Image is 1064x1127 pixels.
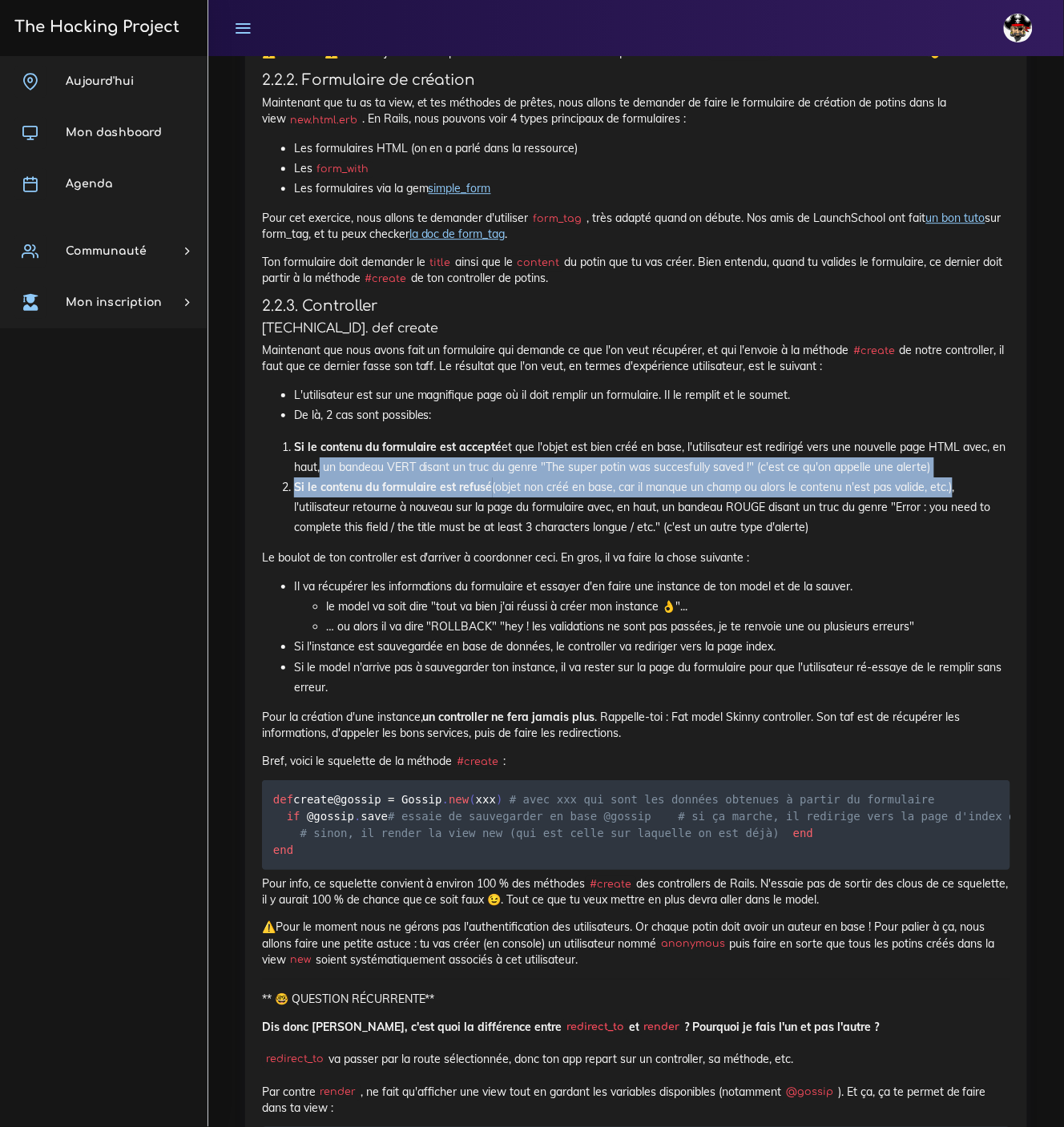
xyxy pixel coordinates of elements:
code: render [639,1020,684,1036]
p: Pour la création d'une instance, . Rappelle-toi : Fat model Skinny controller. Son taf est de réc... [262,709,1010,742]
li: Les [294,159,1010,179]
code: form_tag [529,211,586,227]
li: (objet non créé en base, car il manque un champ ou alors le contenu n'est pas valide, etc.), l'ut... [294,477,1010,538]
li: le model va soit dire "tout va bien j'ai réussi à créer mon instance 👌"... [326,597,1010,617]
span: if [287,810,300,823]
span: def [273,793,293,806]
code: redirect_to [562,1020,629,1036]
li: Il va récupérer les informations du formulaire et essayer d'en faire une instance de ton model et... [294,577,1010,638]
code: #create [361,271,411,287]
li: Si l'instance est sauvegardée en base de données, le controller va rediriger vers la page index. [294,637,1010,657]
span: Gossip [401,793,442,806]
span: # avec xxx qui sont les données obtenues à partir du formulaire [510,793,935,806]
img: avatar [1004,14,1033,42]
p: Bref, voici le squelette de la méthode : [262,753,1010,769]
li: et que l'objet est bien créé en base, l'utilisateur est redirigé vers une nouvelle page HTML avec... [294,437,1010,477]
code: #create [586,876,636,892]
span: @gossip [334,793,381,806]
li: L'utilisateur est sur une magnifique page où il doit remplir un formulaire. Il le remplit et le s... [294,385,1010,405]
h5: [TECHNICAL_ID]. def create [262,321,1010,336]
span: new [449,793,469,806]
li: Les formulaires via la gem [294,179,1010,199]
code: form_with [312,161,373,177]
a: simple_form [429,181,491,195]
strong: Si le contenu du formulaire est refusé [294,480,493,494]
h4: 2.2.2. Formulaire de création [262,71,1010,89]
code: new [286,952,316,968]
p: Pour info, ce squelette convient à environ 100 % des méthodes des controllers de Rails. N'essaie ... [262,875,1010,908]
code: content [513,255,564,271]
p: Maintenant que nous avons fait un formulaire qui demande ce que l'on veut récupérer, et qui l'env... [262,342,1010,375]
span: Mon dashboard [66,127,163,139]
strong: un controller ne fera jamais plus [423,710,595,724]
h4: 2.2.3. Controller [262,297,1010,315]
span: # si ça marche, il redirige vers la page d'index du site [679,810,1057,823]
span: Communauté [66,245,147,257]
p: Ton formulaire doit demander le ainsi que le du potin que tu vas créer. Bien entendu, quand tu va... [262,254,1010,287]
span: . [442,793,449,806]
strong: Si le contenu du formulaire est accepté [294,440,502,454]
code: #create [453,754,503,770]
span: end [273,843,293,856]
p: Le boulot de ton controller est d'arriver à coordonner ceci. En gros, il va faire la chose suivan... [262,549,1010,566]
p: ** 🤓 QUESTION RÉCURRENTE** [262,991,1010,1007]
li: Si le model n'arrive pas à sauvegarder ton instance, il va rester sur la page du formulaire pour ... [294,658,1010,698]
code: @gossip [782,1085,838,1101]
li: … ou alors il va dire "ROLLBACK" "hey ! les validations ne sont pas passées, je te renvoie une ou... [326,617,1010,637]
span: # essaie de sauvegarder en base @gossip [388,810,651,823]
strong: Attention [276,45,324,59]
span: Aujourd'hui [66,75,134,87]
h3: The Hacking Project [10,18,179,36]
a: la doc de form_tag [409,227,506,241]
p: va passer par la route sélectionnée, donc ton app repart sur un controller, sa méthode, etc. Par ... [262,1019,1010,1117]
p: Pour cet exercice, nous allons te demander d'utiliser , très adapté quand on débute. Nos amis de ... [262,210,1010,243]
p: Maintenant que tu as ta view, et tes méthodes de prêtes, nous allons te demander de faire le form... [262,95,1010,127]
p: ⚠️Pour le moment nous ne gérons pas l'authentification des utilisateurs. Or chaque potin doit avo... [262,919,1010,968]
span: # sinon, il render la view new (qui est celle sur laquelle on est déjà) [300,827,780,839]
span: Agenda [66,178,112,190]
span: ) [496,793,502,806]
code: new.html.erb [286,112,362,128]
span: . [354,810,361,823]
span: = [388,793,394,806]
li: De là, 2 cas sont possibles: [294,405,1010,425]
span: ( [469,793,475,806]
span: @gossip [307,810,354,823]
code: #create [849,343,900,359]
span: end [793,827,813,839]
span: Mon inscription [66,296,162,308]
code: anonymous [657,936,730,952]
a: un bon tuto [926,211,985,225]
strong: Dis donc [PERSON_NAME], c'est quoi la différence entre et ? Pourquoi je fais l'un et pas l'autre ? [262,1020,879,1034]
code: render [316,1085,361,1101]
li: Les formulaires HTML (on en a parlé dans la ressource) [294,139,1010,159]
code: title [425,255,455,271]
code: redirect_to [262,1052,328,1068]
